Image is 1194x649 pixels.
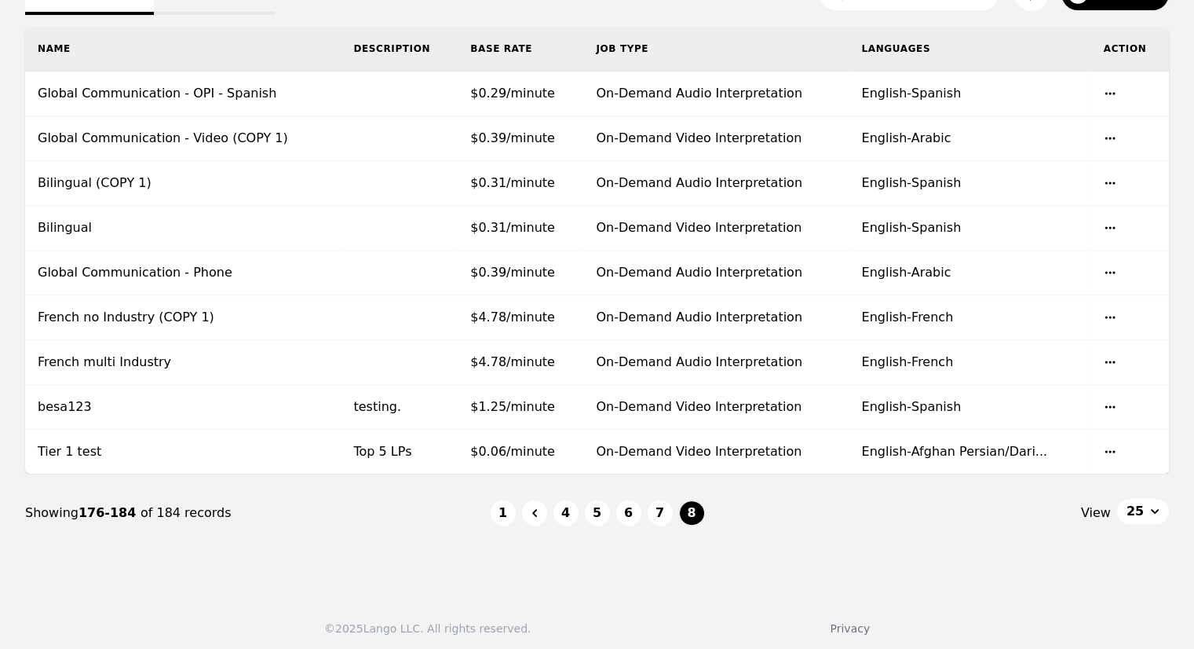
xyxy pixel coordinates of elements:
td: On-Demand Audio Interpretation [583,71,849,116]
div: testing. [353,398,445,416]
th: Description [341,27,458,71]
td: Bilingual [25,206,341,251]
td: Bilingual (COPY 1) [25,161,341,206]
span: $0.31/minute [470,220,555,235]
div: English-Spanish [861,398,1078,416]
td: besa123 [25,385,341,430]
td: On-Demand Video Interpretation [583,385,849,430]
td: French multi Industry [25,340,341,385]
td: On-Demand Video Interpretation [583,430,849,475]
td: On-Demand Audio Interpretation [583,161,849,206]
td: Global Communication - Phone [25,251,341,295]
button: 25 [1117,499,1169,524]
button: 7 [648,500,673,526]
span: $4.78/minute [470,310,555,324]
th: Name [25,27,341,71]
td: On-Demand Video Interpretation [583,116,849,161]
span: $4.78/minute [470,354,555,369]
div: English-Spanish [861,174,1078,192]
th: Action [1091,27,1169,71]
span: View [1081,504,1111,522]
button: 1 [491,500,516,526]
span: $0.39/minute [470,130,555,145]
span: 176-184 [79,505,141,520]
th: Languages [849,27,1090,71]
td: On-Demand Audio Interpretation [583,295,849,340]
span: $0.29/minute [470,86,555,101]
span: $0.06/minute [470,444,555,459]
span: $1.25/minute [470,399,555,414]
nav: Page navigation [25,475,1169,552]
td: On-Demand Audio Interpretation [583,340,849,385]
div: English-Spanish [861,84,1078,103]
td: Tier 1 test [25,430,341,475]
td: Global Communication - Video (COPY 1) [25,116,341,161]
button: 4 [553,500,579,526]
span: $0.39/minute [470,265,555,280]
a: Privacy [830,622,870,635]
div: English-French [861,308,1078,327]
td: Global Communication - OPI - Spanish [25,71,341,116]
th: Job Type [583,27,849,71]
div: English-Arabic [861,129,1078,148]
div: English-Arabic [861,263,1078,282]
div: English-Spanish [861,218,1078,237]
div: English-French [861,353,1078,372]
div: © 2025 Lango LLC. All rights reserved. [324,621,531,636]
td: On-Demand Video Interpretation [583,206,849,251]
div: Showing of 184 records [25,504,491,522]
td: On-Demand Audio Interpretation [583,251,849,295]
button: 6 [616,500,641,526]
div: Top 5 LPs [353,442,445,461]
th: Base Rate [458,27,583,71]
td: French no Industry (COPY 1) [25,295,341,340]
button: 5 [585,500,610,526]
span: 25 [1126,502,1144,521]
span: English-Afghan Persian/Dari... [861,444,1047,459]
span: $0.31/minute [470,175,555,190]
